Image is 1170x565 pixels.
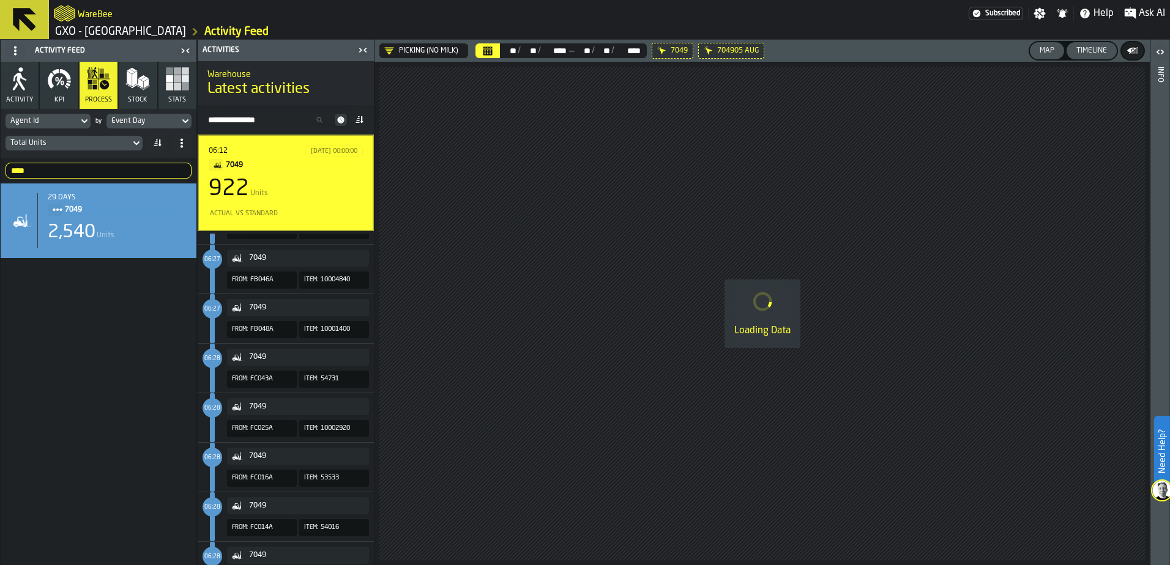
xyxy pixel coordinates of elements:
span: counterLabel [203,249,222,269]
div: From: [227,473,248,482]
label: Need Help? [1155,417,1169,486]
div: Info [1156,64,1164,562]
label: button-toggle-Close me [177,43,194,58]
div: Item [227,547,369,564]
a: link-to-/wh/i/ae0cd702-8cb1-4091-b3be-0aee77957c79/feed/fdc57e91-80c9-44dd-92cd-81c982b068f3 [204,25,269,39]
div: 7049 [249,254,364,262]
div: 29 days [48,193,187,202]
span: 54731 [321,375,339,383]
div: Select date range [501,46,518,56]
label: button-toggle-Close me [354,43,371,57]
div: Activity Feed [3,41,177,61]
label: button-toggle-Help [1074,6,1119,21]
span: Stock [128,96,147,104]
div: Item [227,497,369,514]
div: Item: [299,325,318,334]
span: 10001400 [321,325,350,333]
span: From: [232,375,248,382]
div: EventTitle [198,344,374,393]
span: LegendItem [210,393,215,442]
span: FC043A [250,375,273,383]
div: Title [209,146,363,172]
span: counterLabel [203,398,222,418]
div: From: [227,424,248,433]
div: From: [227,374,248,383]
div: Item [227,299,369,316]
span: From: [232,326,248,333]
span: LegendItem [210,443,215,492]
a: logo-header [54,2,75,24]
div: 7049 [249,452,364,460]
div: Hide filter [657,46,667,56]
span: counterLabel [203,349,222,368]
span: LegendItem [210,492,215,541]
span: Ask AI [1139,6,1165,21]
span: From: [232,524,248,531]
div: From: [227,275,248,284]
div: Select date range [595,46,611,56]
div: Item: [299,424,318,433]
div: 922 [209,177,249,201]
div: title-Latest activities [198,61,374,105]
span: Item: [304,475,318,481]
div: StatList-item-Actual vs Standard [209,206,363,220]
span: timestamp: Tue Aug 05 2025 06:27:54 GMT+0100 (British Summer Time) [204,306,220,312]
span: Stats [168,96,186,104]
span: Item: [304,425,318,432]
span: Activity [6,96,33,104]
div: 2,540 [48,221,95,243]
label: button-toggle-Settings [1029,7,1051,20]
div: Item [227,448,369,465]
div: Item: [299,275,318,284]
button: button-7049 [227,448,369,465]
button: button-7049 [227,349,369,366]
span: 704905 Aug [717,46,759,55]
span: FB048A [250,325,274,333]
div: Title [48,193,187,216]
span: counterLabel [203,497,222,517]
span: timestamp: Tue Aug 05 2025 06:28:45 GMT+0100 (British Summer Time) [204,504,220,510]
span: 53533 [321,474,339,482]
div: 7049 [249,501,364,510]
h2: Sub Title [78,7,113,20]
button: button-7049 [227,249,369,267]
div: Start: 04/08/2025, 06:17:10 - End: 06/08/2025, 13:43:59 [48,193,187,202]
div: EventTitle [198,443,374,492]
div: EventTitle [198,393,374,442]
a: link-to-/wh/i/ae0cd702-8cb1-4091-b3be-0aee77957c79/settings/billing [969,7,1023,20]
button: button-Map [1030,42,1064,59]
div: From: [227,325,248,334]
div: Item [227,249,369,267]
div: EventTitle [198,294,374,343]
div: Select date range [614,46,641,56]
h2: Sub Title [207,67,364,79]
div: 7049 [249,303,364,312]
span: 7049 [671,46,688,55]
span: timestamp: Tue Aug 05 2025 06:27:43 GMT+0100 (British Summer Time) [204,257,220,262]
span: timestamp: Tue Aug 05 2025 06:28:58 GMT+0100 (British Summer Time) [204,554,220,559]
div: Item: [299,374,318,383]
span: 54016 [321,523,339,531]
div: Select date range [475,43,647,58]
span: FB046A [250,276,274,284]
span: Units [97,231,114,240]
span: From: [232,425,248,432]
span: — [568,46,575,56]
div: Select date range [541,46,568,56]
div: DropdownMenuValue-uomCount [10,139,125,147]
span: 10002920 [321,424,350,432]
div: From: [227,523,248,532]
div: Item [227,349,369,366]
label: button-toggle-Open [1152,42,1169,64]
div: RAW: Actual: N/A vs N/A [209,207,363,220]
button: button-Timeline [1067,42,1117,59]
span: Units [250,189,268,198]
span: counterLabel [203,299,222,319]
div: Loading Data [734,323,791,338]
div: / [538,46,541,56]
div: 7049 [249,551,364,559]
span: From: [232,276,248,283]
div: Item [227,398,369,415]
span: FC025A [250,424,273,432]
